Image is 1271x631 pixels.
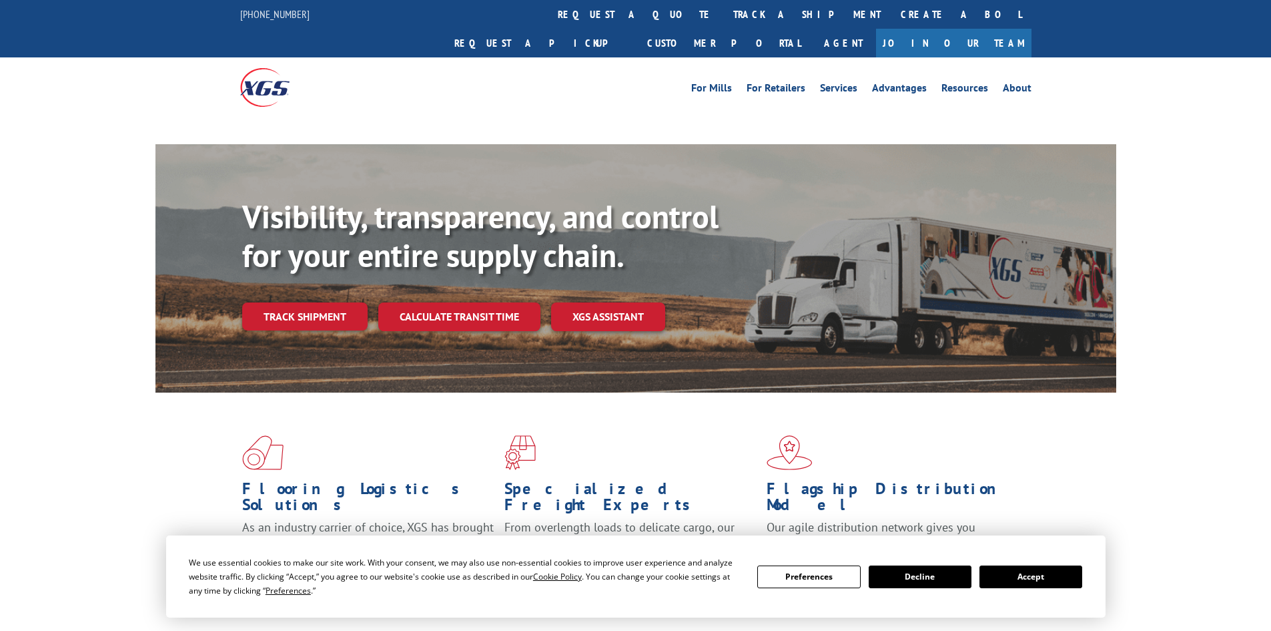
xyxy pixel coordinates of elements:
button: Accept [979,566,1082,588]
a: Resources [941,83,988,97]
span: Preferences [266,585,311,596]
button: Decline [869,566,971,588]
a: Services [820,83,857,97]
span: Cookie Policy [533,571,582,582]
a: About [1003,83,1031,97]
a: Advantages [872,83,927,97]
a: Join Our Team [876,29,1031,57]
a: XGS ASSISTANT [551,302,665,331]
span: Our agile distribution network gives you nationwide inventory management on demand. [767,519,1012,551]
div: Cookie Consent Prompt [166,536,1106,618]
button: Preferences [757,566,860,588]
a: Calculate transit time [378,302,540,331]
a: Track shipment [242,302,368,331]
img: xgs-icon-total-supply-chain-intelligence-red [242,435,284,470]
a: Agent [811,29,876,57]
a: For Retailers [747,83,805,97]
span: As an industry carrier of choice, XGS has brought innovation and dedication to flooring logistics... [242,519,494,567]
h1: Flooring Logistics Solutions [242,481,494,519]
div: We use essential cookies to make our site work. With your consent, we may also use non-essential ... [189,556,741,598]
a: For Mills [691,83,732,97]
a: Request a pickup [444,29,637,57]
h1: Specialized Freight Experts [504,481,757,519]
img: xgs-icon-flagship-distribution-model-red [767,435,813,470]
h1: Flagship Distribution Model [767,481,1019,519]
a: [PHONE_NUMBER] [240,7,310,21]
img: xgs-icon-focused-on-flooring-red [504,435,536,470]
b: Visibility, transparency, and control for your entire supply chain. [242,196,719,276]
p: From overlength loads to delicate cargo, our experienced staff knows the best way to move your fr... [504,519,757,579]
a: Customer Portal [637,29,811,57]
